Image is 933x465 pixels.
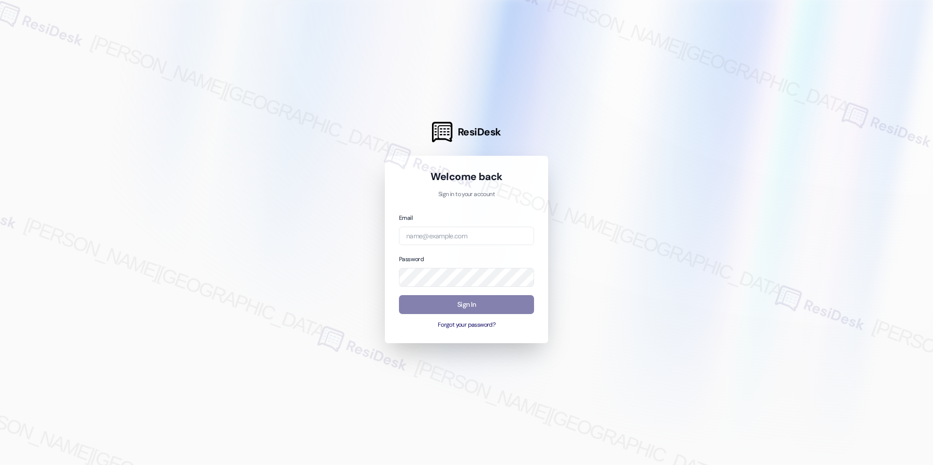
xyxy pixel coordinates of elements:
[399,321,534,330] button: Forgot your password?
[399,227,534,246] input: name@example.com
[399,255,424,263] label: Password
[399,214,413,222] label: Email
[399,170,534,183] h1: Welcome back
[458,125,501,139] span: ResiDesk
[399,190,534,199] p: Sign in to your account
[399,295,534,314] button: Sign In
[432,122,452,142] img: ResiDesk Logo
